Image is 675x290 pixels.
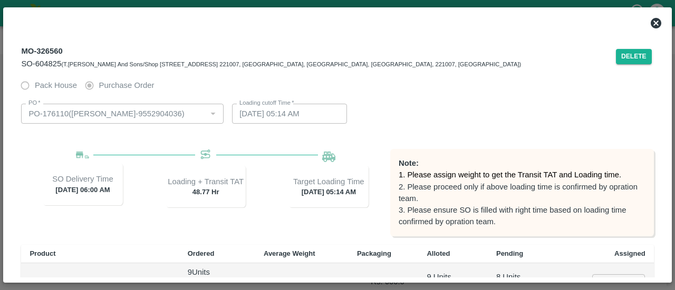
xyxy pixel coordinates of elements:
[43,163,123,205] div: [DATE] 06:00 AM
[99,79,155,91] span: Purchase Order
[616,49,652,64] button: Delete
[24,107,203,121] input: Select PO
[188,266,247,278] p: 9 Units
[496,249,523,257] b: Pending
[496,271,549,283] p: 8 Units
[166,165,246,207] div: 48.77 Hr
[620,276,638,288] p: Units
[76,152,89,159] img: Delivery
[357,276,371,287] p: Box
[264,249,315,257] b: Average Weight
[21,58,521,69] div: (T.[PERSON_NAME] And Sons/Shop [STREET_ADDRESS] 221007, [GEOGRAPHIC_DATA], [GEOGRAPHIC_DATA], [GE...
[357,249,391,257] b: Packaging
[52,173,113,185] p: SO Delivery Time
[322,149,335,162] img: Loading
[232,104,340,124] input: Choose date, selected date is Sep 16, 2025
[239,99,294,107] label: Loading cutoff Time
[288,165,369,207] div: [DATE] 05:14 AM
[614,249,645,257] b: Assigned
[427,271,479,283] p: 9 Units
[35,79,77,91] span: Pack House
[21,44,521,69] div: MO-326560
[427,249,450,257] b: Alloted
[188,249,215,257] b: Ordered
[399,181,645,205] p: 2. Please proceed only if above loading time is confirmed by opration team.
[28,99,41,107] label: PO
[30,249,55,257] b: Product
[199,149,213,162] img: Transit
[168,176,244,187] p: Loading + Transit TAT
[399,169,645,181] p: 1. Please assign weight to get the Transit TAT and Loading time.
[399,159,419,167] b: Note:
[264,276,286,287] p: 10 Kgs
[399,204,645,228] p: 3. Please ensure SO is filled with right time based on loading time confirmed by opration team.
[293,176,364,187] p: Target Loading Time
[21,59,61,68] span: SO-604825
